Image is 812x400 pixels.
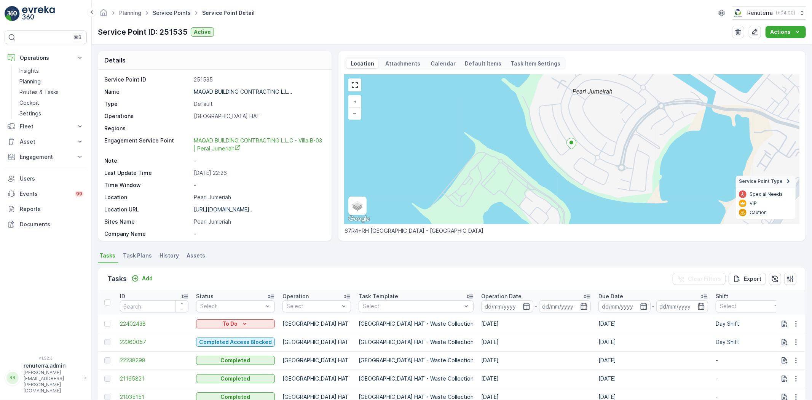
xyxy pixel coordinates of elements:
[123,252,152,259] span: Task Plans
[384,60,422,67] p: Attachments
[119,10,141,16] a: Planning
[24,362,81,370] p: renuterra.admin
[595,351,712,370] td: [DATE]
[732,6,806,20] button: Renuterra(+04:00)
[6,372,19,384] div: RR
[20,138,72,146] p: Asset
[76,191,82,197] p: 99
[282,293,309,300] p: Operation
[5,50,87,66] button: Operations
[5,149,87,165] button: Engagement
[104,339,110,345] div: Toggle Row Selected
[477,351,595,370] td: [DATE]
[19,88,59,96] p: Routes & Tasks
[353,110,357,116] span: −
[221,375,250,382] p: Completed
[716,293,728,300] p: Shift
[194,137,324,152] span: MAQAD BUILDING CONTRACTING L.L.C - Villa B-03 | Peral Jumeriah
[22,6,55,21] img: logo_light-DOdMpM7g.png
[477,333,595,351] td: [DATE]
[20,205,84,213] p: Reports
[104,194,191,201] p: Location
[20,190,70,198] p: Events
[20,123,72,130] p: Fleet
[5,119,87,134] button: Fleet
[194,112,324,120] p: [GEOGRAPHIC_DATA] HAT
[776,10,795,16] p: ( +04:00 )
[196,293,214,300] p: Status
[194,88,292,95] p: MAQAD BUILDING CONTRACTING L.L...
[104,56,126,65] p: Details
[99,252,115,259] span: Tasks
[282,320,351,328] p: [GEOGRAPHIC_DATA] HAT
[194,76,324,83] p: 251535
[598,300,651,312] input: dd/mm/yyyy
[74,34,81,40] p: ⌘B
[104,230,191,238] p: Company Name
[191,27,214,37] button: Active
[732,9,744,17] img: Screenshot_2024-07-26_at_13.33.01.png
[477,370,595,388] td: [DATE]
[120,293,125,300] p: ID
[104,125,191,132] p: Regions
[16,87,87,98] a: Routes & Tasks
[5,356,87,360] span: v 1.52.3
[221,357,250,364] p: Completed
[287,302,339,310] p: Select
[194,206,252,213] p: [URL][DOMAIN_NAME]..
[120,338,188,346] a: 22360057
[19,67,39,75] p: Insights
[104,76,191,83] p: Service Point ID
[595,315,712,333] td: [DATE]
[194,100,324,108] p: Default
[595,370,712,388] td: [DATE]
[363,302,462,310] p: Select
[750,200,757,206] p: VIP
[142,275,153,282] p: Add
[99,11,108,18] a: Homepage
[120,300,188,312] input: Search
[716,320,784,328] p: Day Shift
[359,320,474,328] p: [GEOGRAPHIC_DATA] HAT - Waste Collection
[160,252,179,259] span: History
[346,214,372,224] a: Open this area in Google Maps (opens a new window)
[739,178,783,184] span: Service Point Type
[104,112,191,120] p: Operations
[349,60,375,67] p: Location
[24,370,81,394] p: [PERSON_NAME][EMAIL_ADDRESS][PERSON_NAME][DOMAIN_NAME]
[200,302,263,310] p: Select
[104,357,110,363] div: Toggle Row Selected
[598,293,623,300] p: Due Date
[359,375,474,382] p: [GEOGRAPHIC_DATA] HAT - Waste Collection
[20,54,72,62] p: Operations
[431,60,456,67] p: Calendar
[770,28,791,36] p: Actions
[359,293,398,300] p: Task Template
[187,252,205,259] span: Assets
[595,333,712,351] td: [DATE]
[729,273,766,285] button: Export
[766,26,806,38] button: Actions
[194,28,211,36] p: Active
[652,302,655,311] p: -
[349,96,361,107] a: Zoom In
[720,302,772,310] p: Select
[282,375,351,382] p: [GEOGRAPHIC_DATA] HAT
[120,375,188,382] span: 21165821
[535,302,538,311] p: -
[282,357,351,364] p: [GEOGRAPHIC_DATA] HAT
[353,98,357,105] span: +
[477,315,595,333] td: [DATE]
[104,376,110,382] div: Toggle Row Selected
[196,374,275,383] button: Completed
[5,202,87,217] a: Reports
[104,181,191,189] p: Time Window
[750,191,783,197] p: Special Needs
[107,274,127,284] p: Tasks
[194,137,324,152] a: MAQAD BUILDING CONTRACTING L.L.C - Villa B-03 | Peral Jumeriah
[20,175,84,182] p: Users
[194,181,324,189] p: -
[104,206,191,213] p: Location URL
[120,320,188,328] a: 22402438
[19,78,41,85] p: Planning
